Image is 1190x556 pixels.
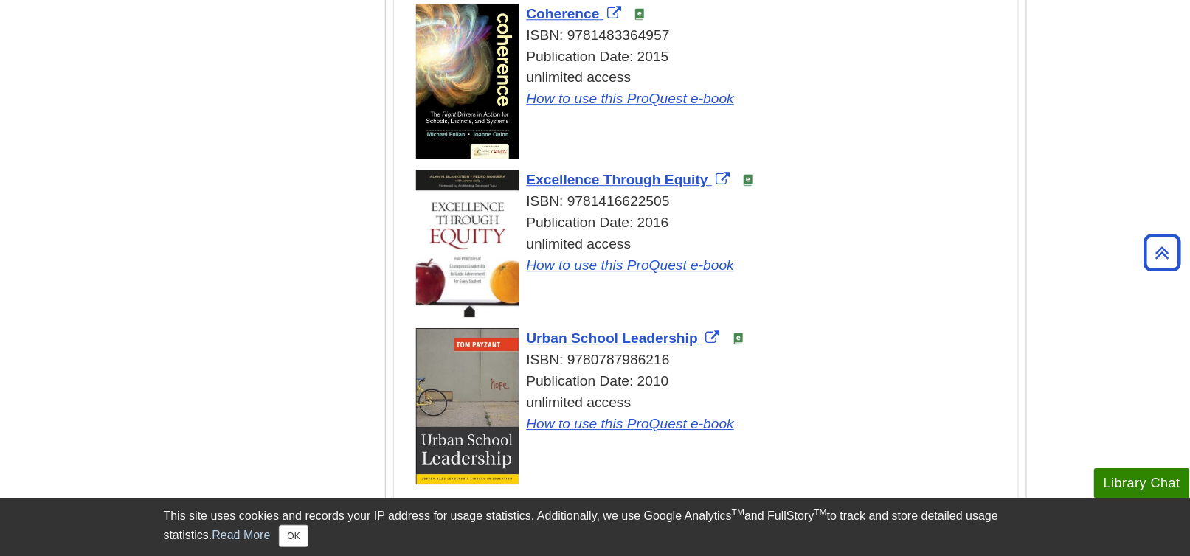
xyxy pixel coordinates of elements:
button: Close [279,525,308,547]
div: unlimited access [416,392,1011,435]
div: unlimited access [416,234,1011,277]
img: e-Book [742,174,754,186]
img: Cover Art [416,328,519,484]
img: e-Book [733,333,744,344]
a: How to use this ProQuest e-book [527,416,735,431]
a: Link opens in new window [527,172,734,187]
sup: TM [814,507,827,518]
span: Coherence [527,6,600,21]
div: This site uses cookies and records your IP address for usage statistics. Additionally, we use Goo... [164,507,1027,547]
div: ISBN: 9780787986216 [416,350,1011,371]
a: Link opens in new window [527,330,724,346]
img: e-Book [634,8,646,20]
div: Publication Date: 2010 [416,371,1011,392]
div: unlimited access [416,67,1011,110]
div: Publication Date: 2016 [416,212,1011,234]
a: Link opens in new window [527,6,626,21]
a: How to use this ProQuest e-book [527,257,735,273]
a: Read More [212,529,270,541]
img: Cover Art [416,4,519,159]
span: Excellence Through Equity [527,172,708,187]
sup: TM [732,507,744,518]
a: Back to Top [1139,243,1186,263]
div: ISBN: 9781416622505 [416,191,1011,212]
span: Urban School Leadership [527,330,698,346]
div: Publication Date: 2015 [416,46,1011,68]
div: ISBN: 9781483364957 [416,25,1011,46]
button: Library Chat [1094,468,1190,498]
a: How to use this ProQuest e-book [527,91,735,106]
img: Cover Art [416,170,519,317]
